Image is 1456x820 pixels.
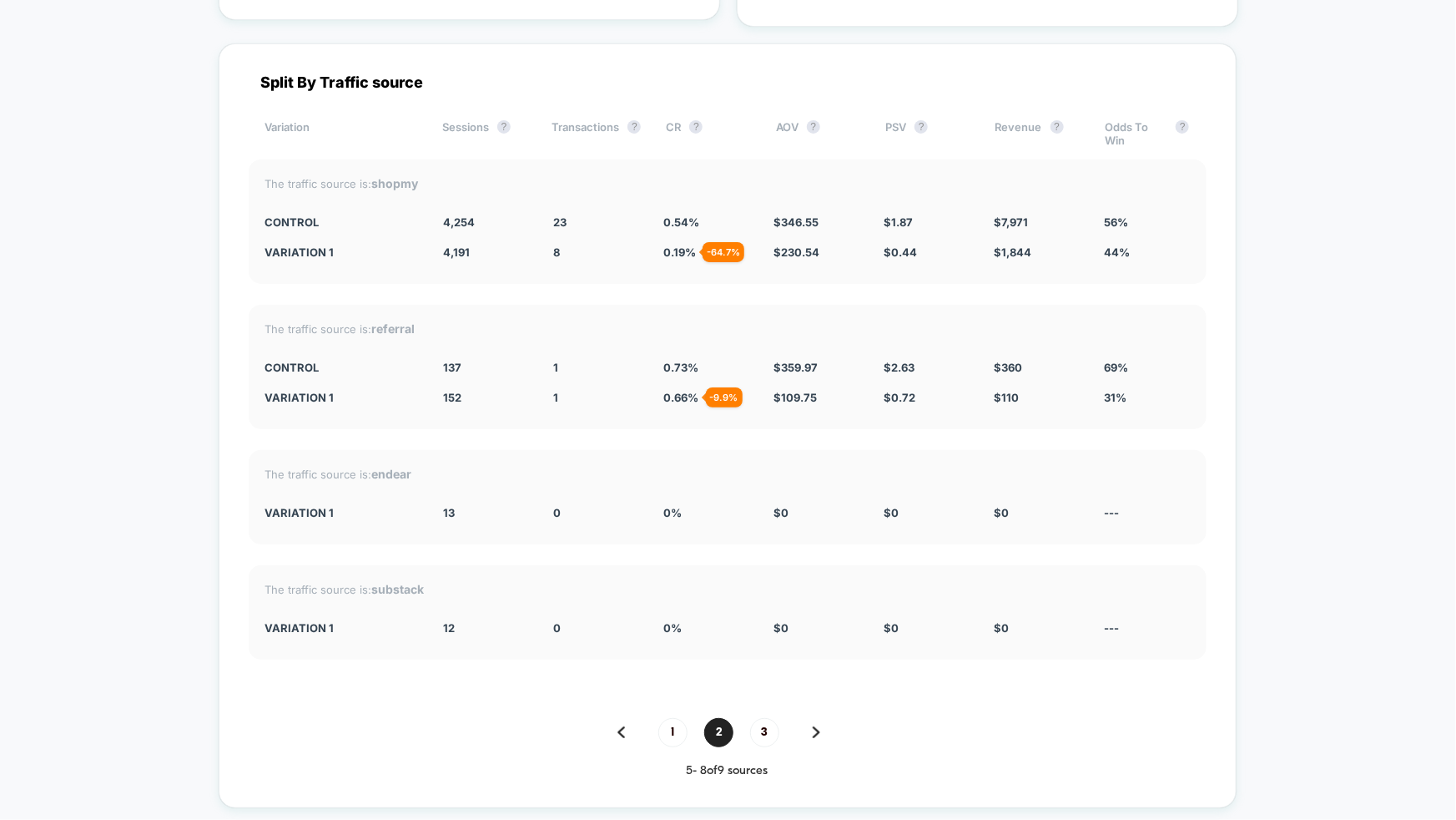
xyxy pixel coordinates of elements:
span: $ 0 [884,506,899,519]
span: $ 346.55 [773,215,819,229]
span: $ 0 [884,621,899,635]
button: ? [689,120,703,134]
span: 152 [443,391,461,404]
span: $ 230.54 [773,245,819,259]
span: $ 2.63 [884,361,914,374]
span: 23 [553,215,567,229]
button: ? [1050,120,1064,134]
img: pagination forward [813,726,820,738]
div: - 9.9 % [706,387,743,407]
span: 12 [443,621,455,635]
div: The traffic source is: [265,582,1190,596]
button: ? [1176,120,1189,134]
span: $ 1.87 [884,215,913,229]
div: --- [1104,506,1189,519]
div: Revenue [995,120,1080,147]
span: $ 0 [773,621,788,635]
span: 8 [553,245,560,259]
span: $ 109.75 [773,391,817,404]
span: $ 0 [994,506,1009,519]
div: --- [1104,621,1189,635]
span: 0 % [663,621,682,635]
div: CR [666,120,750,147]
span: 1 [658,718,688,747]
button: ? [914,120,928,134]
div: - 64.7 % [703,242,744,262]
div: Odds To Win [1105,120,1189,147]
div: 44% [1104,245,1189,259]
strong: shopmy [372,176,419,190]
span: 2 [704,718,733,747]
button: ? [497,120,511,134]
span: $ 360 [994,361,1022,374]
span: 137 [443,361,461,374]
div: Sessions [442,120,526,147]
strong: substack [372,582,425,596]
span: $ 0 [773,506,788,519]
span: 1 [553,361,558,374]
div: 5 - 8 of 9 sources [249,764,1207,778]
span: 0 [553,506,561,519]
div: CONTROL [265,361,419,374]
span: 0.54 % [663,215,699,229]
div: Split By Traffic source [249,73,1207,91]
strong: referral [372,321,416,336]
span: 1 [553,391,558,404]
div: Variation 1 [265,245,419,259]
img: pagination back [617,726,625,738]
div: The traffic source is: [265,321,1190,336]
button: ? [807,120,820,134]
span: 3 [750,718,779,747]
span: $ 0 [994,621,1009,635]
div: The traffic source is: [265,176,1190,190]
span: 0 [553,621,561,635]
span: 0 % [663,506,682,519]
span: $ 110 [994,391,1019,404]
span: 0.19 % [663,245,696,259]
strong: endear [372,467,412,481]
span: 0.73 % [663,361,698,374]
div: Transactions [552,120,641,147]
span: 4,254 [443,215,475,229]
div: Variation 1 [265,391,419,404]
span: $ 0.44 [884,245,917,259]
div: 56% [1104,215,1189,229]
span: $ 359.97 [773,361,818,374]
span: $ 0.72 [884,391,915,404]
div: The traffic source is: [265,467,1190,481]
div: Variation [265,120,418,147]
span: 0.66 % [663,391,698,404]
span: $ 1,844 [994,245,1031,259]
div: Variation 1 [265,621,419,635]
div: Variation 1 [265,506,419,519]
span: 13 [443,506,455,519]
div: 31% [1104,391,1189,404]
span: $ 7,971 [994,215,1028,229]
span: 4,191 [443,245,470,259]
div: AOV [776,120,860,147]
div: CONTROL [265,215,419,229]
div: 69% [1104,361,1189,374]
button: ? [627,120,641,134]
div: PSV [885,120,970,147]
